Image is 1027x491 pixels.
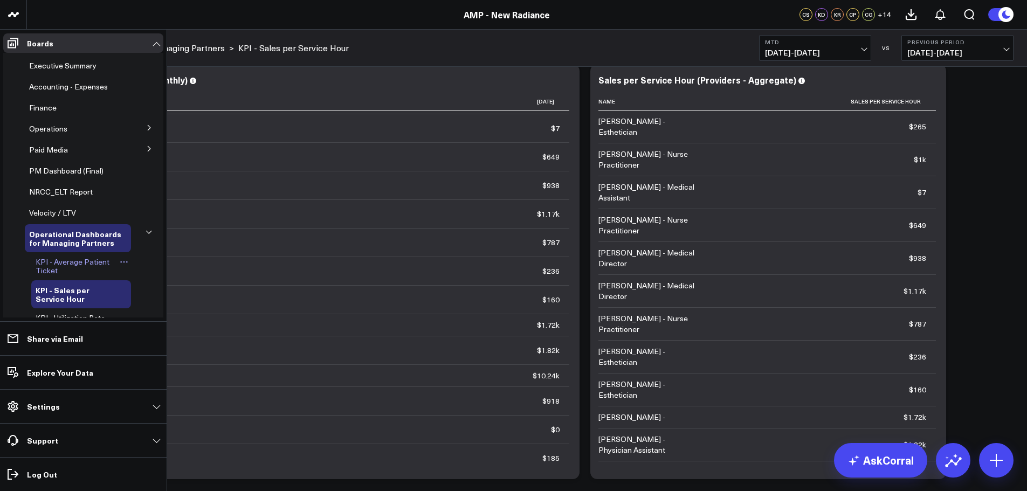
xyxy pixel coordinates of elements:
span: [DATE] - [DATE] [765,49,865,57]
div: [PERSON_NAME] - Esthetician [598,379,697,400]
span: Operations [29,123,67,134]
p: Settings [27,402,60,411]
span: KPI - Average Patient Ticket [36,257,109,275]
div: $787 [542,237,560,248]
th: Sales Per Service Hour [706,93,936,110]
div: [PERSON_NAME] - Nurse Practitioner [598,215,697,236]
div: $0 [551,424,560,435]
div: $1.82k [904,439,926,450]
button: +14 [878,8,891,21]
div: $236 [542,266,560,276]
a: Executive Summary [29,61,97,70]
div: $236 [909,351,926,362]
span: NRCC_ELT Report [29,186,93,197]
b: Previous Period [907,39,1008,45]
div: [PERSON_NAME] - Esthetician [598,346,697,368]
span: PM Dashboard (Final) [29,165,104,176]
div: $7 [918,187,926,198]
a: KPI - Sales per Service Hour [238,42,349,54]
p: Log Out [27,470,57,479]
div: $649 [542,151,560,162]
div: CS [799,8,812,21]
div: [PERSON_NAME] - Esthetician [598,116,697,137]
div: [PERSON_NAME] - Medical Assistant [598,182,697,203]
a: KPI - Utilization Rate [36,314,105,322]
div: $185 [542,453,560,464]
span: Velocity / LTV [29,208,76,218]
div: $160 [542,294,560,305]
a: Finance [29,103,57,112]
th: [DATE] [156,93,569,110]
div: [PERSON_NAME] - Physician Assistant [598,434,697,455]
div: $649 [909,220,926,231]
p: Support [27,436,58,445]
p: Share via Email [27,334,83,343]
div: [PERSON_NAME] - [598,467,665,478]
a: Operations [29,125,67,133]
button: Previous Period[DATE]-[DATE] [901,35,1014,61]
div: $7 [551,123,560,134]
div: $265 [909,121,926,132]
div: $1.17k [537,209,560,219]
div: $1.17k [904,286,926,296]
div: $787 [909,319,926,329]
a: KPI - Sales per Service Hour [36,286,118,303]
div: CG [862,8,875,21]
span: [DATE] - [DATE] [907,49,1008,57]
div: [PERSON_NAME] - Nurse Practitioner [598,149,697,170]
span: Executive Summary [29,60,97,71]
a: Paid Media [29,146,68,154]
div: $938 [909,253,926,264]
span: + 14 [878,11,891,18]
span: Finance [29,102,57,113]
p: Boards [27,39,53,47]
div: [PERSON_NAME] - Medical Director [598,280,697,302]
b: MTD [765,39,865,45]
a: Accounting - Expenses [29,82,108,91]
div: $1.82k [537,345,560,356]
div: $1.72k [904,412,926,423]
span: Accounting - Expenses [29,81,108,92]
span: KPI - Utilization Rate [36,313,105,323]
div: $10.24k [533,370,560,381]
div: KD [815,8,828,21]
div: KR [831,8,844,21]
div: $160 [909,384,926,395]
a: PM Dashboard (Final) [29,167,104,175]
button: MTD[DATE]-[DATE] [759,35,871,61]
a: Velocity / LTV [29,209,76,217]
div: $1.72k [537,320,560,330]
div: CP [846,8,859,21]
div: [PERSON_NAME] - [598,412,665,423]
th: Name [598,93,706,110]
div: Sales per Service Hour (Providers - Aggregate) [598,74,796,86]
span: Operational Dashboards for Managing Partners [29,229,121,248]
a: NRCC_ELT Report [29,188,93,196]
div: $918 [542,396,560,406]
a: Operational Dashboards for Managing Partners [29,230,122,247]
a: KPI - Average Patient Ticket [36,258,118,275]
div: $938 [542,180,560,191]
div: $1k [914,154,926,165]
div: [PERSON_NAME] - Medical Director [598,247,697,269]
a: AMP - New Radiance [464,9,550,20]
div: [PERSON_NAME] - Nurse Practitioner [598,313,697,335]
a: AskCorral [834,443,927,478]
p: Explore Your Data [27,368,93,377]
a: Log Out [3,465,163,484]
div: VS [877,45,896,51]
span: Paid Media [29,144,68,155]
span: KPI - Sales per Service Hour [36,285,89,304]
